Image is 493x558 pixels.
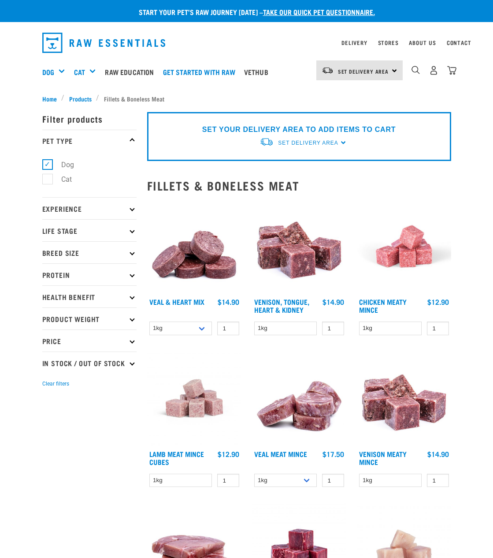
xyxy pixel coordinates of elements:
div: $12.90 [427,298,449,306]
img: Chicken Meaty Mince [357,199,451,293]
div: $14.90 [218,298,239,306]
a: Veal Meat Mince [254,452,307,456]
p: Breed Size [42,241,137,263]
a: Products [64,94,96,103]
img: Lamb Meat Mince [147,351,241,446]
a: Dog [42,67,54,77]
p: Filter products [42,108,137,130]
input: 1 [427,474,449,487]
p: SET YOUR DELIVERY AREA TO ADD ITEMS TO CART [202,124,396,135]
p: Life Stage [42,219,137,241]
img: user.png [429,66,438,75]
img: 1117 Venison Meat Mince 01 [357,351,451,446]
a: About Us [409,41,436,44]
a: Veal & Heart Mix [149,300,204,303]
input: 1 [322,474,344,487]
img: Raw Essentials Logo [42,33,166,53]
img: 1160 Veal Meat Mince Medallions 01 [252,351,346,446]
p: Health Benefit [42,285,137,307]
a: Home [42,94,62,103]
div: $17.50 [322,450,344,458]
a: Venison Meaty Mince [359,452,407,464]
a: Stores [378,41,399,44]
input: 1 [427,322,449,335]
a: Venison, Tongue, Heart & Kidney [254,300,309,311]
p: Protein [42,263,137,285]
span: Set Delivery Area [338,70,389,73]
div: $12.90 [218,450,239,458]
span: Home [42,94,57,103]
button: Clear filters [42,380,69,388]
p: Price [42,330,137,352]
a: take our quick pet questionnaire. [263,10,375,14]
input: 1 [217,474,239,487]
img: home-icon-1@2x.png [411,66,420,74]
p: Pet Type [42,130,137,152]
input: 1 [322,322,344,335]
a: Raw Education [103,54,160,90]
img: van-moving.png [322,67,334,75]
img: 1152 Veal Heart Medallions 01 [147,199,241,293]
a: Get started with Raw [161,54,242,90]
nav: dropdown navigation [35,29,458,56]
a: Lamb Meat Mince Cubes [149,452,204,464]
a: Vethub [242,54,275,90]
p: In Stock / Out Of Stock [42,352,137,374]
p: Product Weight [42,307,137,330]
span: Set Delivery Area [278,140,338,146]
img: van-moving.png [259,137,274,146]
p: Experience [42,197,137,219]
a: Cat [74,67,85,77]
div: $14.90 [322,298,344,306]
span: Products [69,94,92,103]
nav: breadcrumbs [42,94,451,103]
a: Chicken Meaty Mince [359,300,407,311]
input: 1 [217,322,239,335]
label: Dog [47,159,78,170]
a: Delivery [341,41,367,44]
a: Contact [447,41,471,44]
h2: Fillets & Boneless Meat [147,179,451,192]
label: Cat [47,174,75,185]
img: home-icon@2x.png [447,66,456,75]
img: Pile Of Cubed Venison Tongue Mix For Pets [252,199,346,293]
div: $14.90 [427,450,449,458]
